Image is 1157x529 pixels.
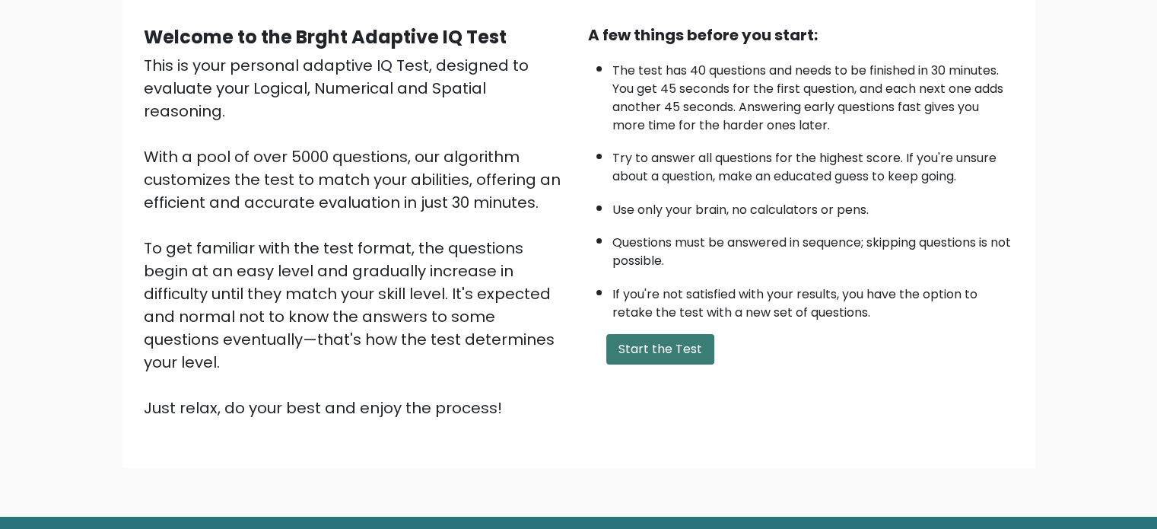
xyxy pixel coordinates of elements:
[606,334,714,365] button: Start the Test
[612,193,1014,219] li: Use only your brain, no calculators or pens.
[144,54,570,419] div: This is your personal adaptive IQ Test, designed to evaluate your Logical, Numerical and Spatial ...
[612,142,1014,186] li: Try to answer all questions for the highest score. If you're unsure about a question, make an edu...
[612,54,1014,135] li: The test has 40 questions and needs to be finished in 30 minutes. You get 45 seconds for the firs...
[144,24,507,49] b: Welcome to the Brght Adaptive IQ Test
[612,226,1014,270] li: Questions must be answered in sequence; skipping questions is not possible.
[588,24,1014,46] div: A few things before you start:
[612,278,1014,322] li: If you're not satisfied with your results, you have the option to retake the test with a new set ...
